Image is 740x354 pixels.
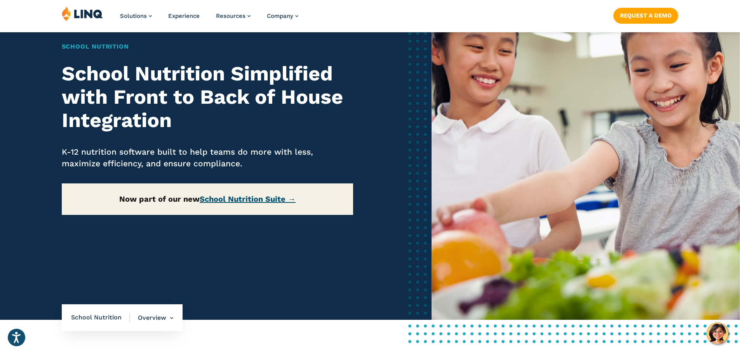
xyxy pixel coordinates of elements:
li: Overview [130,304,173,331]
a: Solutions [120,12,152,19]
a: Experience [168,12,200,19]
h2: School Nutrition Simplified with Front to Back of House Integration [62,62,353,132]
span: Solutions [120,12,147,19]
img: LINQ | K‑12 Software [62,6,103,21]
button: Hello, have a question? Let’s chat. [707,323,728,344]
span: Company [267,12,293,19]
span: Resources [216,12,246,19]
h1: School Nutrition [62,42,353,51]
nav: Primary Navigation [120,6,298,32]
a: Company [267,12,298,19]
p: K-12 nutrition software built to help teams do more with less, maximize efficiency, and ensure co... [62,146,353,169]
nav: Button Navigation [613,6,678,23]
strong: Now part of our new [119,194,296,204]
span: School Nutrition [71,313,130,322]
a: Request a Demo [613,8,678,23]
a: Resources [216,12,251,19]
a: School Nutrition Suite → [200,194,296,204]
